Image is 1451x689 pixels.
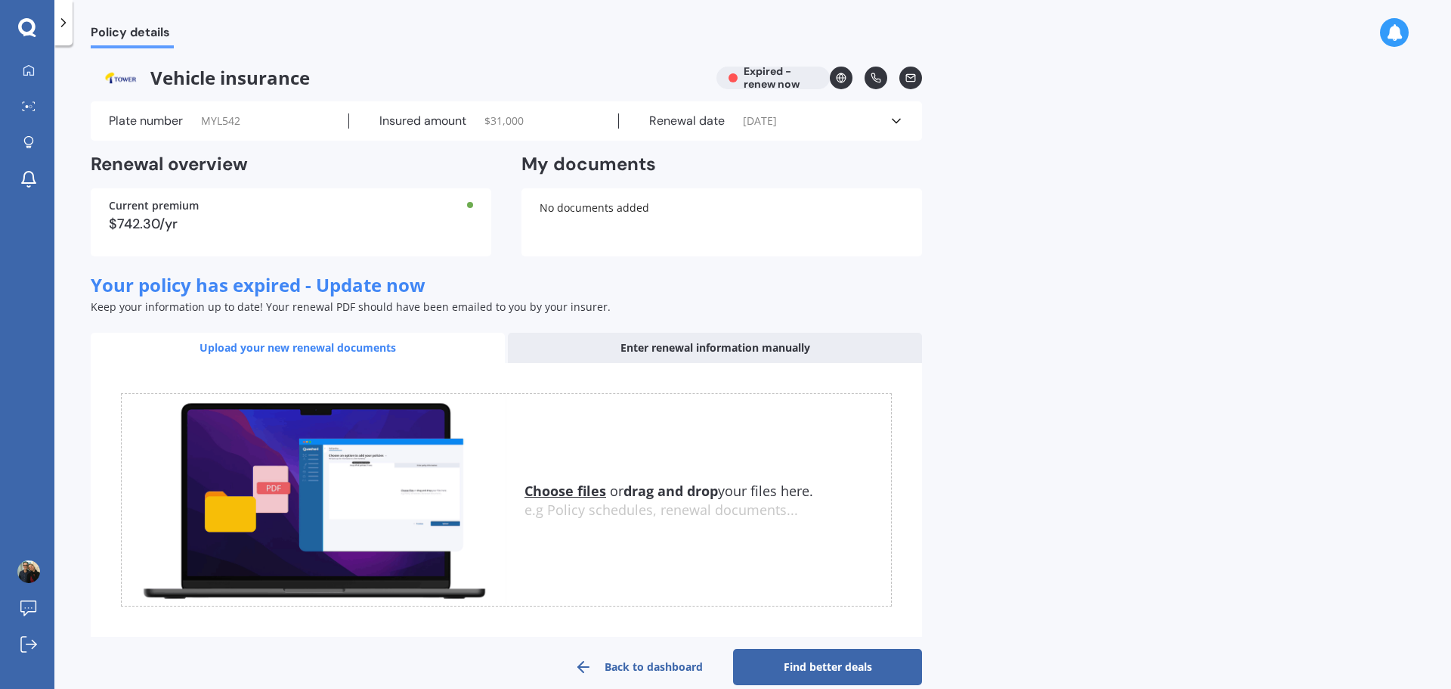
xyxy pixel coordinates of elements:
[521,188,922,256] div: No documents added
[122,394,506,607] img: upload.de96410c8ce839c3fdd5.gif
[91,25,174,45] span: Policy details
[524,482,813,500] span: or your files here.
[91,67,704,89] span: Vehicle insurance
[91,272,425,297] span: Your policy has expired - Update now
[379,113,466,129] label: Insured amount
[109,113,183,129] label: Plate number
[623,482,718,500] b: drag and drop
[649,113,725,129] label: Renewal date
[91,299,611,314] span: Keep your information up to date! Your renewal PDF should have been emailed to you by your insurer.
[91,333,505,363] div: Upload your new renewal documents
[109,200,473,211] div: Current premium
[524,482,606,500] u: Choose files
[484,113,524,129] span: $ 31,000
[521,153,656,176] h2: My documents
[508,333,922,363] div: Enter renewal information manually
[109,217,473,231] div: $742.30/yr
[544,649,733,685] a: Back to dashboard
[524,502,891,519] div: e.g Policy schedules, renewal documents...
[91,153,491,176] h2: Renewal overview
[17,560,40,583] img: ALm5wu3eEvXo1nWSYq6-g1F9gWtewwgyItVRll8DcEfbzEI=s96-c
[201,113,240,129] span: MYL542
[733,649,922,685] a: Find better deals
[91,67,150,89] img: Tower.webp
[743,113,777,129] span: [DATE]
